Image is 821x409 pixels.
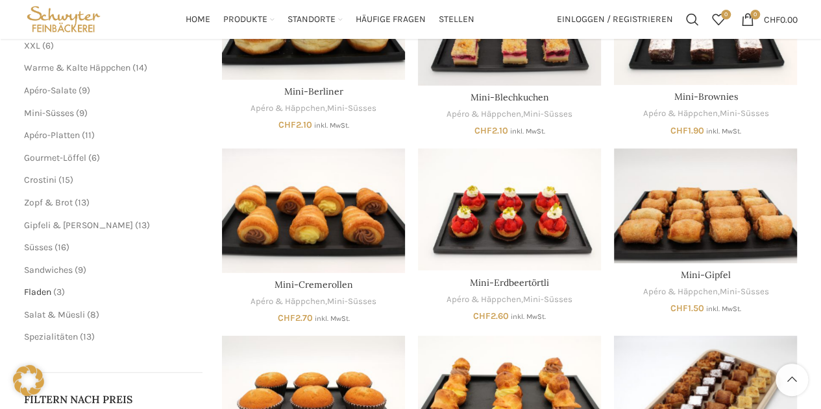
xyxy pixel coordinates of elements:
[474,125,508,136] bdi: 2.10
[222,102,405,115] div: ,
[186,14,210,26] span: Home
[670,125,704,136] bdi: 1.90
[278,119,312,130] bdi: 2.10
[706,127,741,135] small: inkl. MwSt.
[85,130,92,141] span: 11
[82,85,87,96] span: 9
[681,269,731,281] a: Mini-Gipfel
[288,6,343,32] a: Standorte
[614,148,797,263] a: Mini-Gipfel
[251,296,325,308] a: Apéro & Häppchen
[719,108,768,120] a: Mini-Süsses
[24,392,203,406] h5: Filtern nach Preis
[719,286,768,298] a: Mini-Süsses
[90,309,96,320] span: 8
[473,310,491,321] span: CHF
[523,294,572,306] a: Mini-Süsses
[45,40,51,51] span: 6
[56,286,62,298] span: 3
[670,303,704,314] bdi: 1.50
[670,125,688,136] span: CHF
[550,6,680,32] a: Einloggen / Registrieren
[557,15,673,24] span: Einloggen / Registrieren
[511,312,546,321] small: inkl. MwSt.
[643,108,717,120] a: Apéro & Häppchen
[278,312,295,323] span: CHF
[223,14,267,26] span: Produkte
[24,242,53,253] a: Süsses
[24,130,80,141] a: Apéro-Platten
[315,314,350,323] small: inkl. MwSt.
[705,6,731,32] a: 0
[138,220,147,231] span: 13
[614,108,797,120] div: ,
[764,14,798,25] bdi: 0.00
[275,279,353,290] a: Mini-Cremerollen
[356,14,426,26] span: Häufige Fragen
[670,303,688,314] span: CHF
[83,331,92,342] span: 13
[776,364,808,396] a: Scroll to top button
[278,119,296,130] span: CHF
[418,148,601,270] a: Mini-Erdbeertörtli
[284,86,343,97] a: Mini-Berliner
[288,14,336,26] span: Standorte
[643,286,717,298] a: Apéro & Häppchen
[510,127,545,135] small: inkl. MwSt.
[674,91,737,102] a: Mini-Brownies
[186,6,210,32] a: Home
[356,6,426,32] a: Häufige Fragen
[24,197,73,208] a: Zopf & Brot
[327,102,376,115] a: Mini-Süsses
[418,108,601,121] div: ,
[471,91,549,103] a: Mini-Blechkuchen
[24,40,40,51] a: XXL
[24,174,56,185] a: Crostini
[614,286,797,298] div: ,
[24,152,86,163] span: Gourmet-Löffel
[470,277,549,288] a: Mini-Erdbeertörtli
[721,10,731,19] span: 0
[222,296,405,308] div: ,
[24,309,85,320] a: Salat & Müesli
[705,6,731,32] div: Meine Wunschliste
[474,125,492,136] span: CHF
[110,6,550,32] div: Main navigation
[58,242,66,253] span: 16
[24,62,130,73] a: Warme & Kalte Häppchen
[78,264,83,275] span: 9
[680,6,705,32] a: Suchen
[24,331,78,342] a: Spezialitäten
[439,14,474,26] span: Stellen
[78,197,86,208] span: 13
[251,102,325,115] a: Apéro & Häppchen
[473,310,509,321] bdi: 2.60
[24,264,73,275] a: Sandwiches
[447,108,521,121] a: Apéro & Häppchen
[62,174,70,185] span: 15
[24,108,74,119] a: Mini-Süsses
[523,108,572,121] a: Mini-Süsses
[136,62,144,73] span: 14
[327,296,376,308] a: Mini-Süsses
[278,312,313,323] bdi: 2.70
[439,6,474,32] a: Stellen
[24,220,133,231] a: Gipfeli & [PERSON_NAME]
[24,85,77,96] a: Apéro-Salate
[706,305,741,313] small: inkl. MwSt.
[24,286,51,298] a: Fladen
[79,108,84,119] span: 9
[222,148,405,273] a: Mini-Cremerollen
